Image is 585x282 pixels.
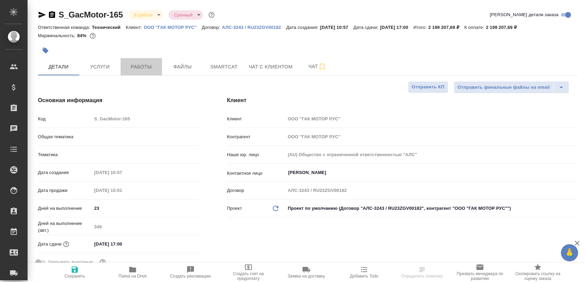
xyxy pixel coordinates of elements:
span: Создать рекламацию [170,274,211,279]
input: Пустое поле [285,150,577,160]
p: АЛС-3243 / RU23ZGV00182 [222,25,286,30]
button: Создать счет на предоплату [219,263,277,282]
input: Пустое поле [92,185,152,195]
p: 84% [77,33,88,38]
p: Маржинальность: [38,33,77,38]
input: Пустое поле [285,114,577,124]
button: В работе [132,12,155,18]
input: ✎ Введи что-нибудь [92,239,152,249]
p: Технический [92,25,126,30]
span: Файлы [166,63,199,71]
span: Сохранить [64,274,85,279]
p: [DATE] 17:00 [380,25,413,30]
p: 2 199 207,69 ₽ [428,25,464,30]
p: Тематика [38,151,92,158]
input: Пустое поле [92,222,199,232]
button: Срочный [172,12,195,18]
span: Работы [125,63,158,71]
p: Ответственная команда: [38,25,92,30]
p: Клиент [227,116,286,122]
p: Код [38,116,92,122]
span: Добавить Todo [350,274,378,279]
div: ​ [92,131,199,143]
button: 🙏 [561,244,578,261]
span: Отправить КП [412,83,444,91]
span: [PERSON_NAME] детали заказа [490,11,558,18]
p: 2 199 207,69 ₽ [486,25,522,30]
span: Учитывать выходные [48,259,93,265]
button: Отправить КП [408,81,448,93]
span: Скопировать ссылку на оценку заказа [513,271,563,281]
span: Детали [42,63,75,71]
p: Дата сдачи: [353,25,380,30]
input: Пустое поле [92,114,199,124]
span: Чат [301,62,334,71]
div: ​ [92,149,199,161]
a: S_GacMotor-165 [59,10,123,19]
div: В работе [168,10,203,20]
p: Итого: [413,25,428,30]
button: Сохранить [46,263,104,282]
button: Скопировать ссылку на оценку заказа [509,263,567,282]
div: В работе [129,10,163,20]
p: Дата продажи [38,187,92,194]
span: Определить тематику [401,274,443,279]
p: Дата сдачи [38,241,62,248]
a: ООО "ГАК МОТОР РУС" [144,24,202,30]
p: Клиент: [126,25,144,30]
p: Договор: [202,25,222,30]
div: Проект по умолчанию (Договор "АЛС-3243 / RU23ZGV00182", контрагент "ООО "ГАК МОТОР РУС"") [285,203,577,214]
button: Open [574,172,575,173]
p: Контрагент [227,133,286,140]
p: Дней на выполнение (авт.) [38,220,92,234]
input: ✎ Введи что-нибудь [92,203,199,213]
span: 🙏 [564,246,575,260]
input: Пустое поле [92,167,152,177]
p: Проект [227,205,242,212]
span: Smartcat [207,63,240,71]
p: Договор [227,187,286,194]
span: Отправить финальные файлы на email [458,84,550,91]
input: Пустое поле [285,132,577,142]
h4: Клиент [227,96,577,105]
button: Добавить Todo [335,263,393,282]
div: split button [454,81,569,94]
p: ООО "ГАК МОТОР РУС" [144,25,202,30]
svg: Подписаться [318,63,326,71]
p: Контактное лицо [227,170,286,177]
a: АЛС-3243 / RU23ZGV00182 [222,24,286,30]
p: [DATE] 10:57 [320,25,353,30]
span: Папка на Drive [119,274,147,279]
p: Дата создания: [286,25,320,30]
input: Пустое поле [285,185,577,195]
button: Если добавить услуги и заполнить их объемом, то дата рассчитается автоматически [62,240,71,249]
button: Отправить финальные файлы на email [454,81,554,94]
span: Призвать менеджера по развитию [455,271,505,281]
button: Создать рекламацию [162,263,219,282]
button: Определить тематику [393,263,451,282]
span: Создать счет на предоплату [224,271,273,281]
p: Дней на выполнение [38,205,92,212]
button: Добавить тэг [38,43,53,58]
button: 299894.46 RUB; [88,31,97,40]
button: Скопировать ссылку [48,11,56,19]
button: Скопировать ссылку для ЯМессенджера [38,11,46,19]
span: Чат с клиентом [249,63,292,71]
p: Наше юр. лицо [227,151,286,158]
button: Заявка на доставку [277,263,335,282]
p: Дата создания [38,169,92,176]
button: Призвать менеджера по развитию [451,263,509,282]
p: Общая тематика [38,133,92,140]
button: Папка на Drive [104,263,162,282]
span: Заявка на доставку [288,274,325,279]
button: Выбери, если сб и вс нужно считать рабочими днями для выполнения заказа. [98,258,107,267]
span: Услуги [83,63,116,71]
h4: Основная информация [38,96,199,105]
button: Доп статусы указывают на важность/срочность заказа [207,10,216,19]
p: К оплате: [464,25,486,30]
